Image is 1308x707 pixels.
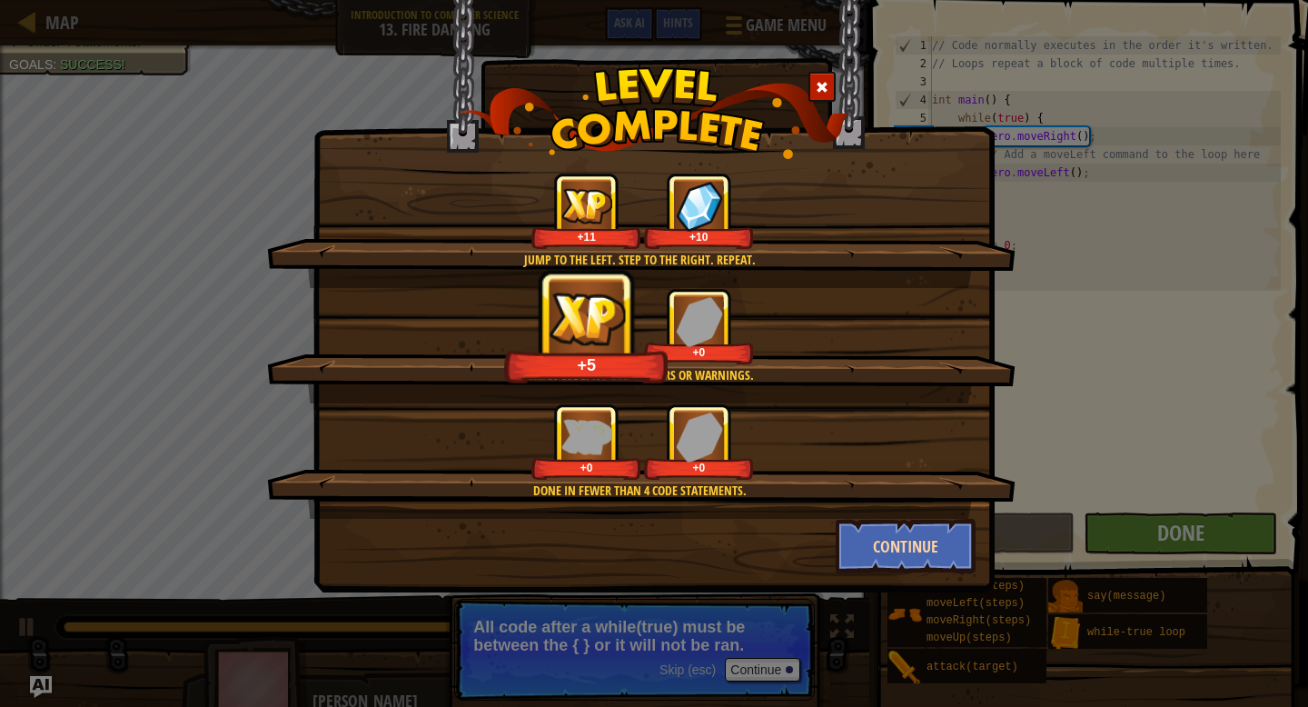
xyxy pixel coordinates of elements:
[648,345,750,359] div: +0
[510,354,664,375] div: +5
[535,230,638,244] div: +11
[676,296,723,346] img: reward_icon_gems.png
[648,461,750,474] div: +0
[535,461,638,474] div: +0
[561,188,612,224] img: reward_icon_xp.png
[561,419,612,454] img: reward_icon_xp.png
[353,366,926,384] div: Clean code: no code errors or warnings.
[550,292,626,345] img: reward_icon_xp.png
[648,230,750,244] div: +10
[460,67,849,159] img: level_complete.png
[676,412,723,462] img: reward_icon_gems.png
[353,482,926,500] div: Done in fewer than 4 code statements.
[353,251,926,269] div: Jump to the left. Step to the right. Repeat.
[836,519,976,573] button: Continue
[676,181,723,231] img: reward_icon_gems.png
